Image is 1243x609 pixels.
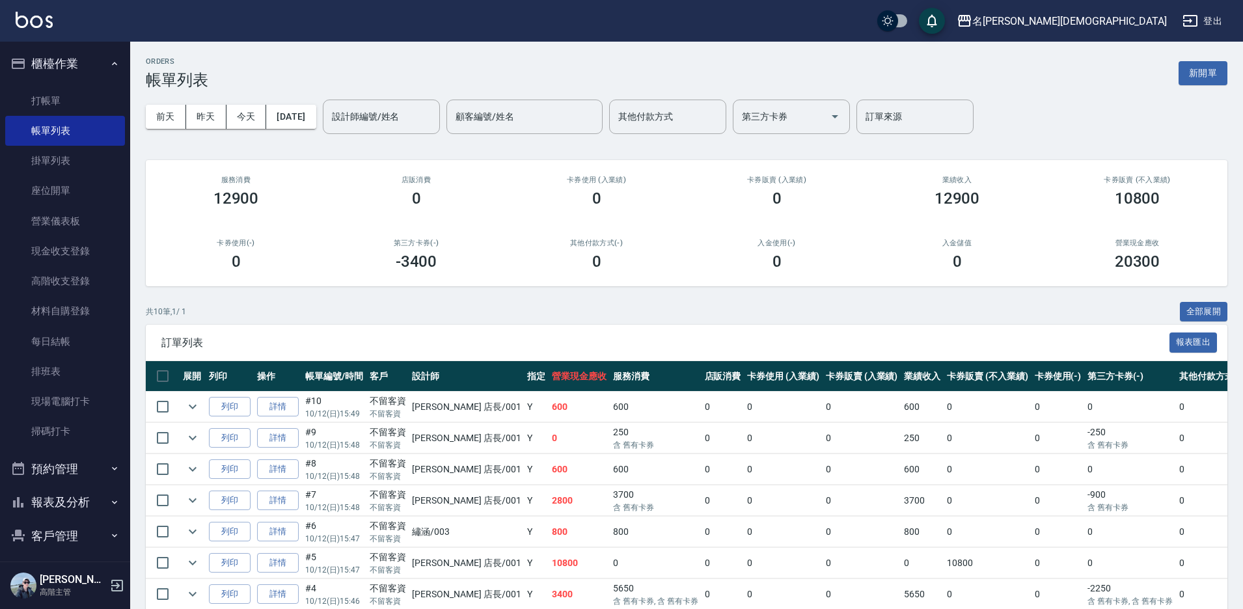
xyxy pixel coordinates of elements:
td: 0 [702,454,744,485]
td: #5 [302,548,366,578]
h3: 0 [232,252,241,271]
button: [DATE] [266,105,316,129]
td: 800 [610,517,701,547]
td: 0 [823,548,901,578]
td: 0 [610,548,701,578]
td: 0 [744,517,823,547]
td: 0 [944,454,1031,485]
h3: 0 [592,252,601,271]
button: 昨天 [186,105,226,129]
a: 詳情 [257,397,299,417]
td: 600 [901,392,944,422]
a: 排班表 [5,357,125,386]
a: 詳情 [257,522,299,542]
td: #6 [302,517,366,547]
a: 營業儀表板 [5,206,125,236]
img: Logo [16,12,53,28]
button: expand row [183,459,202,479]
p: 10/12 (日) 15:47 [305,564,363,576]
a: 高階收支登錄 [5,266,125,296]
button: 預約管理 [5,452,125,486]
h3: 12900 [935,189,980,208]
td: -900 [1084,485,1175,516]
button: 櫃檯作業 [5,47,125,81]
p: 不留客資 [370,439,406,451]
a: 帳單列表 [5,116,125,146]
a: 詳情 [257,553,299,573]
p: 共 10 筆, 1 / 1 [146,306,186,318]
th: 指定 [524,361,549,392]
th: 卡券販賣 (不入業績) [944,361,1031,392]
th: 第三方卡券(-) [1084,361,1175,392]
td: 0 [1031,392,1085,422]
button: 前天 [146,105,186,129]
a: 掛單列表 [5,146,125,176]
th: 卡券販賣 (入業績) [823,361,901,392]
th: 帳單編號/時間 [302,361,366,392]
th: 服務消費 [610,361,701,392]
p: 不留客資 [370,502,406,513]
td: #9 [302,423,366,453]
p: 10/12 (日) 15:48 [305,470,363,482]
p: 不留客資 [370,408,406,420]
h2: 業績收入 [882,176,1031,184]
button: save [919,8,945,34]
a: 打帳單 [5,86,125,116]
th: 設計師 [409,361,524,392]
button: Open [825,106,845,127]
td: #8 [302,454,366,485]
td: 250 [610,423,701,453]
td: 0 [823,423,901,453]
td: #10 [302,392,366,422]
button: expand row [183,522,202,541]
th: 展開 [180,361,206,392]
h3: 0 [592,189,601,208]
th: 操作 [254,361,302,392]
th: 店販消費 [702,361,744,392]
p: 不留客資 [370,595,406,607]
a: 詳情 [257,459,299,480]
a: 詳情 [257,491,299,511]
button: 客戶管理 [5,519,125,553]
td: 0 [1031,517,1085,547]
td: Y [524,548,549,578]
p: 含 舊有卡券 [613,439,698,451]
p: 含 舊有卡券 [613,502,698,513]
p: 10/12 (日) 15:49 [305,408,363,420]
div: 不留客資 [370,457,406,470]
th: 客戶 [366,361,409,392]
img: Person [10,573,36,599]
td: 0 [944,517,1031,547]
p: 10/12 (日) 15:48 [305,439,363,451]
th: 卡券使用(-) [1031,361,1085,392]
a: 座位開單 [5,176,125,206]
td: 0 [823,392,901,422]
button: 登出 [1177,9,1227,33]
h2: 第三方卡券(-) [342,239,491,247]
td: 2800 [549,485,610,516]
h2: 入金儲值 [882,239,1031,247]
td: 600 [610,392,701,422]
a: 材料自購登錄 [5,296,125,326]
button: expand row [183,584,202,604]
h2: 卡券販賣 (入業績) [702,176,851,184]
button: expand row [183,553,202,573]
td: #7 [302,485,366,516]
button: 列印 [209,459,251,480]
p: 10/12 (日) 15:48 [305,502,363,513]
p: 不留客資 [370,533,406,545]
td: [PERSON_NAME] 店長 /001 [409,548,524,578]
th: 營業現金應收 [549,361,610,392]
button: 列印 [209,553,251,573]
button: 列印 [209,584,251,604]
td: 600 [610,454,701,485]
div: 不留客資 [370,519,406,533]
h2: 卡券使用(-) [161,239,310,247]
button: 全部展開 [1180,302,1228,322]
td: 250 [901,423,944,453]
button: expand row [183,491,202,510]
a: 現場電腦打卡 [5,386,125,416]
p: 含 舊有卡券, 含 舊有卡券 [613,595,698,607]
a: 掃碼打卡 [5,416,125,446]
h3: 12900 [213,189,259,208]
